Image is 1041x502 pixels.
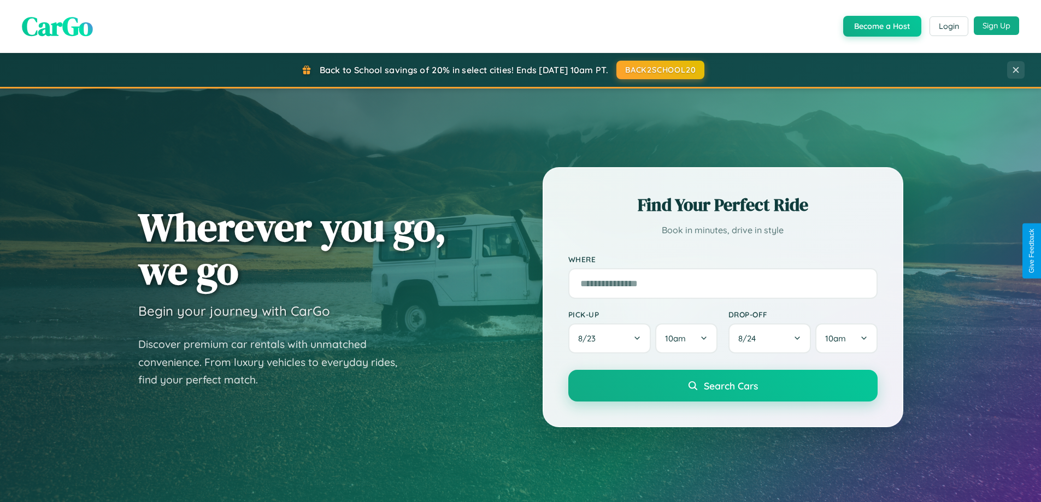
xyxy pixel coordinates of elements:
span: 8 / 23 [578,333,601,344]
button: 8/23 [568,323,651,353]
span: CarGo [22,8,93,44]
button: Login [930,16,968,36]
h3: Begin your journey with CarGo [138,303,330,319]
button: Search Cars [568,370,878,401]
p: Book in minutes, drive in style [568,222,878,238]
span: 10am [665,333,686,344]
label: Where [568,255,878,264]
label: Drop-off [728,310,878,319]
h1: Wherever you go, we go [138,205,446,292]
button: 10am [815,323,877,353]
span: 10am [825,333,846,344]
label: Pick-up [568,310,717,319]
button: 10am [655,323,717,353]
span: Back to School savings of 20% in select cities! Ends [DATE] 10am PT. [320,64,608,75]
p: Discover premium car rentals with unmatched convenience. From luxury vehicles to everyday rides, ... [138,335,411,389]
h2: Find Your Perfect Ride [568,193,878,217]
span: 8 / 24 [738,333,761,344]
button: BACK2SCHOOL20 [616,61,704,79]
button: 8/24 [728,323,811,353]
div: Give Feedback [1028,229,1036,273]
button: Become a Host [843,16,921,37]
span: Search Cars [704,380,758,392]
button: Sign Up [974,16,1019,35]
